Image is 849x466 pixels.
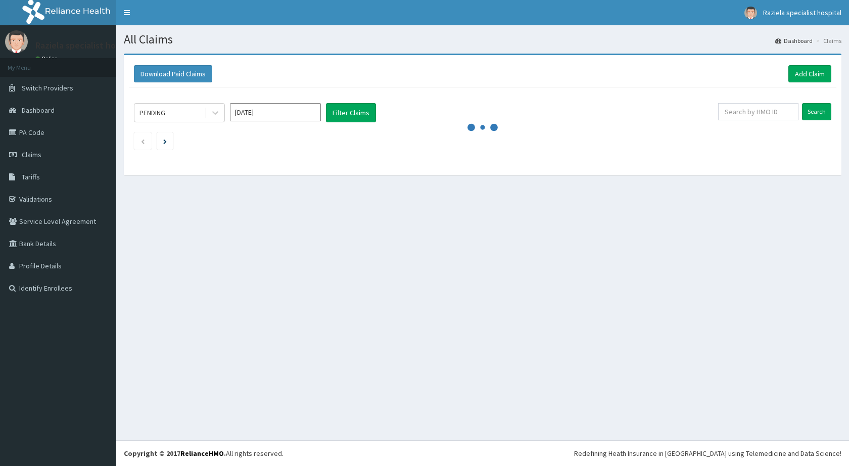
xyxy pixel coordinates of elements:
span: Claims [22,150,41,159]
span: Tariffs [22,172,40,181]
input: Select Month and Year [230,103,321,121]
a: RelianceHMO [180,449,224,458]
a: Add Claim [788,65,831,82]
img: User Image [744,7,757,19]
span: Switch Providers [22,83,73,92]
img: User Image [5,30,28,53]
span: Dashboard [22,106,55,115]
div: PENDING [139,108,165,118]
button: Filter Claims [326,103,376,122]
span: Raziela specialist hospital [763,8,841,17]
strong: Copyright © 2017 . [124,449,226,458]
h1: All Claims [124,33,841,46]
button: Download Paid Claims [134,65,212,82]
a: Next page [163,136,167,146]
input: Search by HMO ID [718,103,798,120]
li: Claims [814,36,841,45]
p: Raziela specialist hospital [35,41,138,50]
a: Dashboard [775,36,813,45]
a: Previous page [140,136,145,146]
a: Online [35,55,60,62]
svg: audio-loading [467,112,498,143]
input: Search [802,103,831,120]
div: Redefining Heath Insurance in [GEOGRAPHIC_DATA] using Telemedicine and Data Science! [574,448,841,458]
footer: All rights reserved. [116,440,849,466]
